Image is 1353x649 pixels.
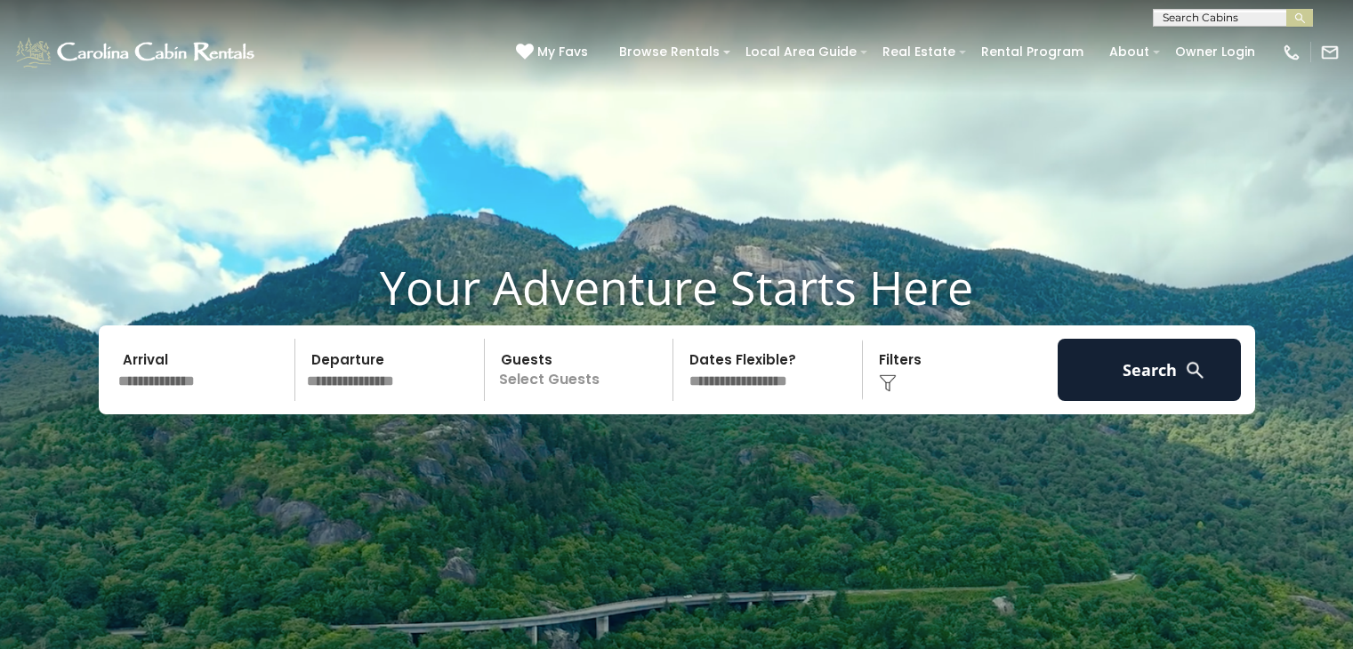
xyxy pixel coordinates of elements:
a: Real Estate [874,38,964,66]
a: Browse Rentals [610,38,729,66]
button: Search [1058,339,1242,401]
span: My Favs [537,43,588,61]
img: mail-regular-white.png [1320,43,1340,62]
img: filter--v1.png [879,374,897,392]
img: White-1-1-2.png [13,35,260,70]
a: Local Area Guide [737,38,866,66]
h1: Your Adventure Starts Here [13,260,1340,315]
a: My Favs [516,43,592,62]
a: Rental Program [972,38,1092,66]
p: Select Guests [490,339,673,401]
img: phone-regular-white.png [1282,43,1301,62]
a: Owner Login [1166,38,1264,66]
img: search-regular-white.png [1184,359,1206,381]
a: About [1100,38,1158,66]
